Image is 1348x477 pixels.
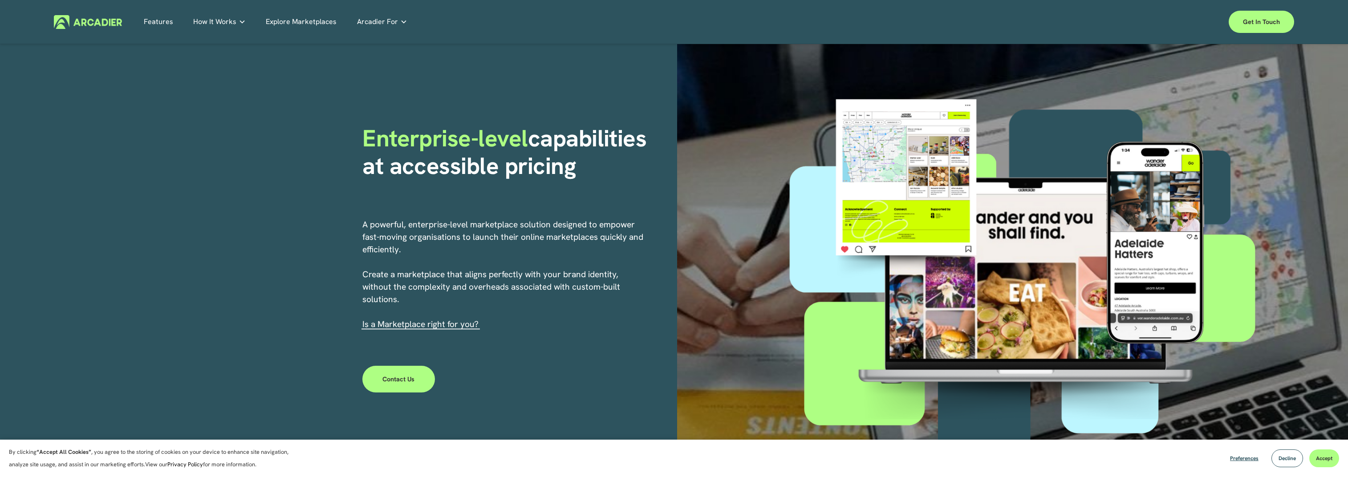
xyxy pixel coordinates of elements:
a: Contact Us [362,366,435,392]
button: Preferences [1223,449,1265,467]
a: Privacy Policy [167,461,203,468]
span: Accept [1316,455,1332,462]
span: How It Works [193,16,236,28]
p: By clicking , you agree to the storing of cookies on your device to enhance site navigation, anal... [9,446,298,471]
a: Get in touch [1229,11,1294,33]
a: folder dropdown [193,15,246,29]
img: Arcadier [54,15,122,29]
span: Preferences [1230,455,1259,462]
a: Explore Marketplaces [266,15,337,29]
span: Decline [1279,455,1296,462]
span: Arcadier For [357,16,398,28]
span: Enterprise-level [362,123,528,154]
a: Features [144,15,173,29]
p: A powerful, enterprise-level marketplace solution designed to empower fast-moving organisations t... [362,218,645,331]
strong: “Accept All Cookies” [37,448,91,456]
a: folder dropdown [357,15,407,29]
button: Accept [1309,449,1339,467]
a: s a Marketplace right for you? [365,319,479,330]
span: I [362,319,479,330]
strong: capabilities at accessible pricing [362,123,653,181]
button: Decline [1271,449,1303,467]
